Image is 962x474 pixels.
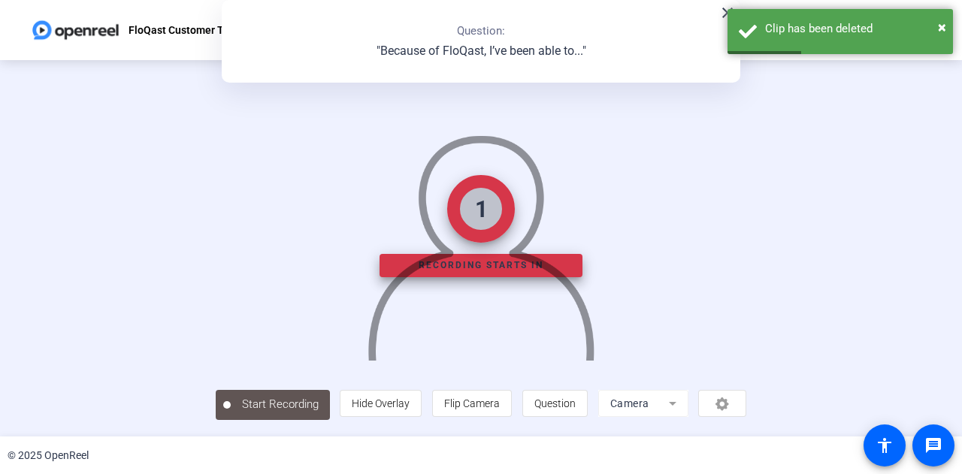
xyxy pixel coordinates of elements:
[377,42,586,60] p: "Because of FloQast, I’ve been able to..."
[231,396,330,413] span: Start Recording
[432,390,512,417] button: Flip Camera
[765,20,942,38] div: Clip has been deleted
[924,436,942,454] mat-icon: message
[938,18,946,36] span: ×
[876,436,894,454] mat-icon: accessibility
[718,4,737,22] mat-icon: close
[8,448,89,463] div: © 2025 OpenReel
[352,397,410,409] span: Hide Overlay
[457,23,505,40] p: Question:
[340,390,422,417] button: Hide Overlay
[30,15,121,45] img: OpenReel logo
[129,21,374,39] p: FloQast Customer Testimonial - Self-Record [DATE]
[366,122,596,361] img: overlay
[938,16,946,38] button: Close
[534,397,576,409] span: Question
[216,390,330,420] button: Start Recording
[475,192,488,226] div: 1
[444,397,500,409] span: Flip Camera
[522,390,588,417] button: Question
